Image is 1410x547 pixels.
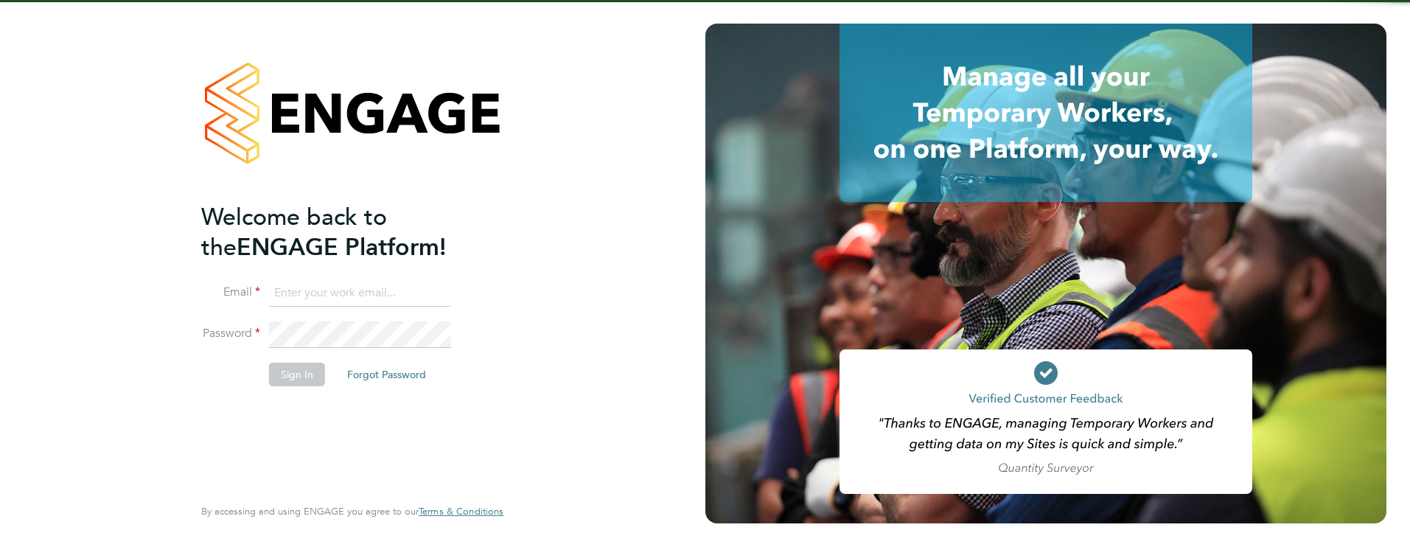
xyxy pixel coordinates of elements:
[269,363,325,386] button: Sign In
[201,326,260,341] label: Password
[335,363,438,386] button: Forgot Password
[201,285,260,300] label: Email
[201,203,387,262] span: Welcome back to the
[419,505,503,518] span: Terms & Conditions
[201,505,503,518] span: By accessing and using ENGAGE you agree to our
[201,202,489,262] h2: ENGAGE Platform!
[419,506,503,518] a: Terms & Conditions
[269,280,451,307] input: Enter your work email...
